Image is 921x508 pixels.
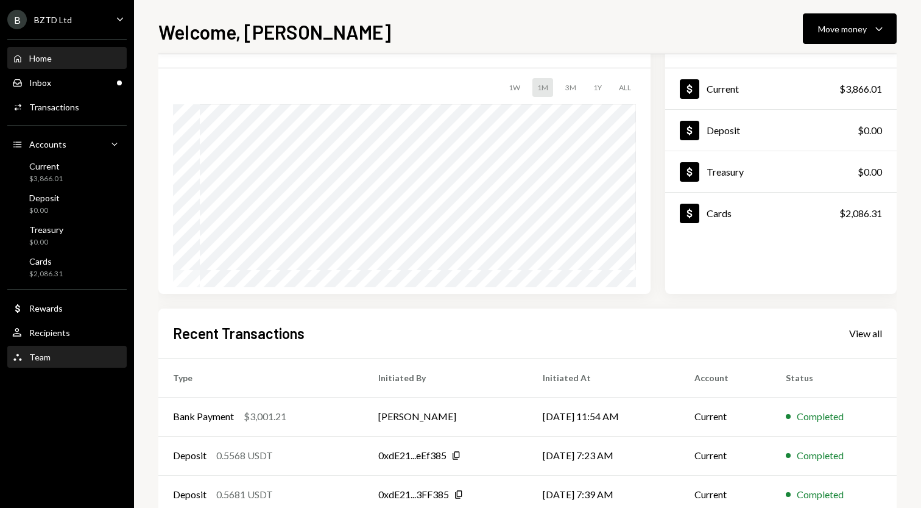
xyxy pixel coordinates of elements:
td: Current [680,436,771,475]
div: Deposit [173,448,206,463]
a: Current$3,866.01 [7,157,127,187]
div: 0xdE21...3FF385 [378,487,449,502]
div: Accounts [29,139,66,149]
div: BZTD Ltd [34,15,72,25]
th: Initiated By [364,358,529,397]
div: Cards [707,207,732,219]
div: Treasury [29,224,63,235]
div: $3,866.01 [29,174,63,184]
h1: Welcome, [PERSON_NAME] [158,20,391,44]
div: Completed [797,409,844,424]
th: Type [158,358,364,397]
h2: Recent Transactions [173,323,305,343]
div: Completed [797,487,844,502]
div: Treasury [707,166,744,177]
a: Current$3,866.01 [665,68,897,109]
td: [PERSON_NAME] [364,397,529,436]
div: Cards [29,256,63,267]
div: Transactions [29,102,79,112]
div: 1W [504,78,525,97]
div: Current [707,83,739,95]
div: $2,086.31 [29,269,63,279]
a: Treasury$0.00 [665,151,897,192]
a: Deposit$0.00 [7,189,127,218]
a: Inbox [7,71,127,93]
th: Account [680,358,771,397]
div: $0.00 [29,237,63,248]
div: Move money [818,23,867,35]
a: Rewards [7,297,127,319]
a: Recipients [7,321,127,343]
div: $0.00 [29,206,60,216]
a: View all [849,326,882,340]
button: Move money [803,13,897,44]
div: ALL [614,78,636,97]
div: Deposit [707,124,740,136]
div: Deposit [29,193,60,203]
div: 0.5681 USDT [216,487,273,502]
a: Home [7,47,127,69]
div: 3M [560,78,581,97]
div: Current [29,161,63,171]
a: Accounts [7,133,127,155]
div: 0xdE21...eEf385 [378,448,446,463]
div: Recipients [29,327,70,338]
th: Initiated At [528,358,680,397]
td: Current [680,397,771,436]
a: Treasury$0.00 [7,221,127,250]
div: $3,001.21 [244,409,286,424]
th: Status [771,358,897,397]
div: Bank Payment [173,409,234,424]
div: View all [849,327,882,340]
div: Home [29,53,52,63]
div: Rewards [29,303,63,313]
div: 0.5568 USDT [216,448,273,463]
td: [DATE] 7:23 AM [528,436,680,475]
div: Completed [797,448,844,463]
div: $2,086.31 [839,206,882,221]
a: Cards$2,086.31 [665,193,897,234]
div: Inbox [29,77,51,88]
a: Deposit$0.00 [665,110,897,151]
td: [DATE] 11:54 AM [528,397,680,436]
a: Team [7,346,127,368]
a: Cards$2,086.31 [7,252,127,282]
a: Transactions [7,96,127,118]
div: B [7,10,27,29]
div: $3,866.01 [839,82,882,96]
div: 1M [532,78,553,97]
div: Deposit [173,487,206,502]
div: $0.00 [858,123,882,138]
div: $0.00 [858,165,882,179]
div: Team [29,352,51,362]
div: 1Y [588,78,607,97]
